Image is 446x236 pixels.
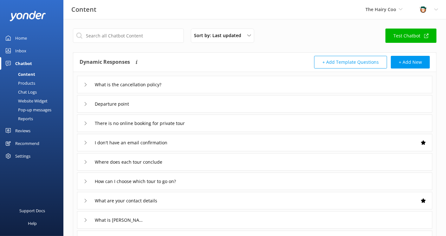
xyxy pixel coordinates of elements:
div: Content [4,70,35,79]
button: + Add New [391,56,430,69]
div: Products [4,79,35,88]
div: Settings [15,150,30,162]
input: Search all Chatbot Content [73,29,184,43]
div: Pop-up messages [4,105,51,114]
div: Website Widget [4,96,48,105]
img: 457-1738239164.png [418,5,428,14]
a: Reports [4,114,63,123]
span: The Hairy Coo [365,6,396,12]
div: Support Docs [20,204,45,217]
div: Chat Logs [4,88,37,96]
button: + Add Template Questions [314,56,387,69]
div: Help [28,217,37,230]
div: Recommend [15,137,39,150]
a: Products [4,79,63,88]
div: Reports [4,114,33,123]
h4: Dynamic Responses [80,56,130,69]
h3: Content [71,4,96,15]
a: Chat Logs [4,88,63,96]
div: Reviews [15,124,30,137]
div: Home [15,32,27,44]
a: Pop-up messages [4,105,63,114]
div: Inbox [15,44,26,57]
a: Website Widget [4,96,63,105]
span: Sort by: Last updated [194,32,245,39]
div: Chatbot [15,57,32,70]
a: Test Chatbot [385,29,436,43]
img: yonder-white-logo.png [10,11,46,21]
a: Content [4,70,63,79]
